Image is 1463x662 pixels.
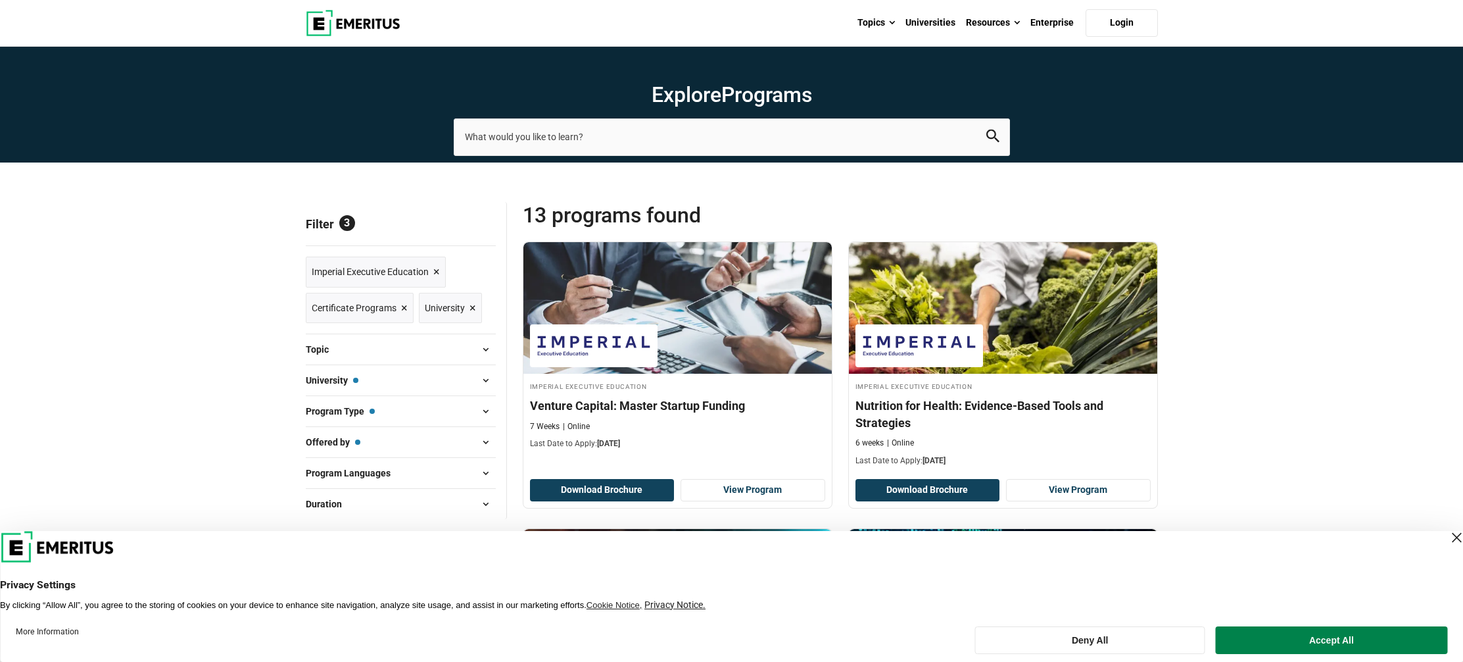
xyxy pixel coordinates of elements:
[986,133,999,145] a: search
[306,435,360,449] span: Offered by
[401,299,408,318] span: ×
[339,215,355,231] span: 3
[433,263,440,282] span: ×
[454,118,1010,155] input: search-page
[306,432,496,452] button: Offered by
[469,299,476,318] span: ×
[306,497,352,511] span: Duration
[855,455,1151,467] p: Last Date to Apply:
[530,438,825,449] p: Last Date to Apply:
[530,421,560,432] p: 7 Weeks
[455,217,496,234] a: Reset all
[306,342,339,357] span: Topic
[855,479,1000,501] button: Download Brochure
[306,202,496,245] p: Filter
[306,463,496,483] button: Program Languages
[849,529,1157,661] img: Private Equity | Online Finance Course
[721,82,812,107] span: Programs
[855,438,884,449] p: 6 weeks
[306,401,496,421] button: Program Type
[597,439,620,448] span: [DATE]
[419,293,482,324] a: University ×
[306,404,375,419] span: Program Type
[862,331,976,361] img: Imperial Executive Education
[425,301,465,315] span: University
[530,479,675,501] button: Download Brochure
[1006,479,1151,501] a: View Program
[306,494,496,514] button: Duration
[849,242,1157,473] a: Healthcare Course by Imperial Executive Education - September 25, 2025 Imperial Executive Educati...
[530,397,825,414] h4: Venture Capital: Master Startup Funding
[855,397,1151,430] h4: Nutrition for Health: Evidence-Based Tools and Strategies
[523,202,840,228] span: 13 Programs found
[306,370,496,390] button: University
[887,438,914,449] p: Online
[306,257,446,288] a: Imperial Executive Education ×
[523,242,832,457] a: Finance Course by Imperial Executive Education - September 25, 2025 Imperial Executive Education ...
[523,529,832,661] img: AI for Business Transformation: Generative AI and Beyond | Online AI and Machine Learning Course
[530,380,825,392] h4: Imperial Executive Education
[855,380,1151,392] h4: Imperial Executive Education
[312,265,429,279] span: Imperial Executive Education
[523,242,832,374] img: Venture Capital: Master Startup Funding | Online Finance Course
[923,456,946,465] span: [DATE]
[306,466,401,480] span: Program Languages
[986,130,999,145] button: search
[306,340,496,359] button: Topic
[849,242,1157,374] img: Nutrition for Health: Evidence-Based Tools and Strategies | Online Healthcare Course
[454,82,1010,108] h1: Explore
[306,293,414,324] a: Certificate Programs ×
[312,301,396,315] span: Certificate Programs
[306,373,358,388] span: University
[1086,9,1158,37] a: Login
[681,479,825,501] a: View Program
[563,421,590,432] p: Online
[537,331,651,361] img: Imperial Executive Education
